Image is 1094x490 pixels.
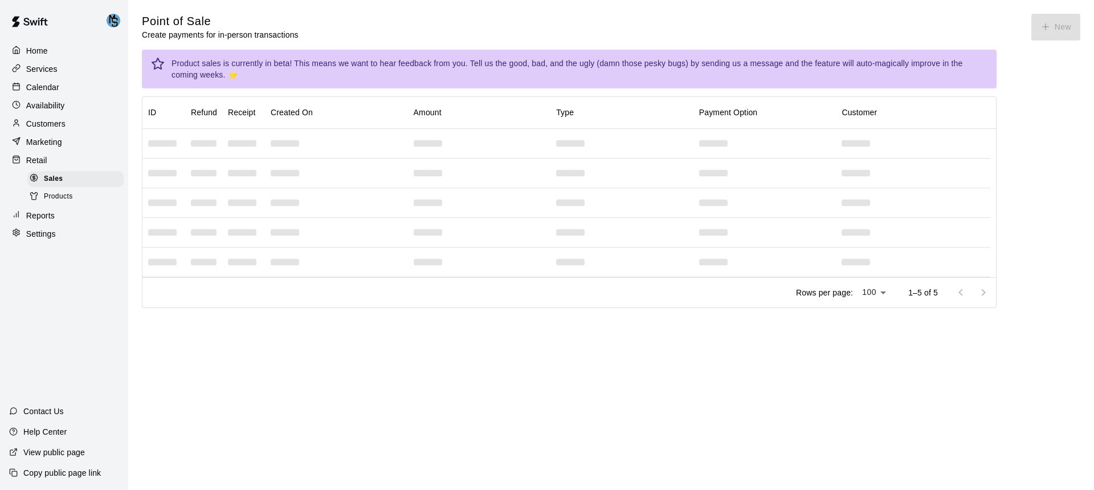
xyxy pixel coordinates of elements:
[26,63,58,75] p: Services
[27,170,128,188] a: Sales
[550,96,693,128] div: Type
[414,96,442,128] div: Amount
[9,97,119,114] a: Availability
[23,447,85,458] p: View public page
[26,100,65,111] p: Availability
[858,284,890,301] div: 100
[908,287,938,298] p: 1–5 of 5
[26,45,48,56] p: Home
[26,228,56,240] p: Settings
[842,96,877,128] div: Customer
[23,426,67,438] p: Help Center
[26,118,66,129] p: Customers
[44,173,63,185] span: Sales
[408,96,551,128] div: Amount
[556,96,574,128] div: Type
[142,96,185,128] div: ID
[265,96,408,128] div: Created On
[27,188,128,205] a: Products
[836,96,979,128] div: Customer
[185,96,222,128] div: Refund
[9,115,119,132] a: Customers
[142,29,299,41] p: Create payments for in-person transactions
[9,152,119,169] a: Retail
[9,60,119,78] a: Services
[107,14,120,27] img: MNS Facility Support
[9,79,119,96] a: Calendar
[26,82,59,93] p: Calendar
[693,96,836,128] div: Payment Option
[172,53,987,85] div: Product sales is currently in beta! This means we want to hear feedback from you. Tell us the goo...
[271,96,313,128] div: Created On
[148,96,156,128] div: ID
[701,59,783,68] a: sending us a message
[191,96,217,128] div: Refund
[228,96,256,128] div: Receipt
[26,210,55,221] p: Reports
[9,225,119,242] a: Settings
[26,155,47,166] p: Retail
[23,406,64,417] p: Contact Us
[699,96,758,128] div: Payment Option
[27,171,124,187] div: Sales
[9,133,119,151] a: Marketing
[222,96,265,128] div: Receipt
[26,136,62,148] p: Marketing
[27,189,124,205] div: Products
[796,287,853,298] p: Rows per page:
[9,42,119,59] a: Home
[9,207,119,224] a: Reports
[142,14,299,29] h5: Point of Sale
[104,9,128,32] div: MNS Facility Support
[44,191,73,203] span: Products
[23,467,101,479] p: Copy public page link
